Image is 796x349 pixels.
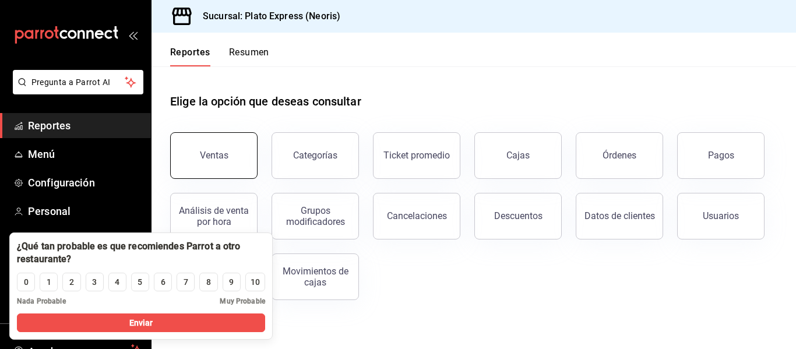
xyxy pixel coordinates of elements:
button: Grupos modificadores [272,193,359,239]
span: Configuración [28,175,142,191]
button: Enviar [17,313,265,332]
button: Órdenes [576,132,663,179]
button: Datos de clientes [576,193,663,239]
div: 2 [69,276,74,288]
button: 8 [199,273,217,291]
span: Inventarios [28,232,142,248]
button: 3 [86,273,104,291]
div: Datos de clientes [584,210,655,221]
span: Reportes [28,118,142,133]
div: 9 [229,276,234,288]
span: Muy Probable [220,296,265,306]
button: 4 [108,273,126,291]
button: 0 [17,273,35,291]
div: Ventas [200,150,228,161]
a: Cajas [474,132,562,179]
button: 2 [62,273,80,291]
button: 10 [245,273,265,291]
div: Ticket promedio [383,150,450,161]
button: Pregunta a Parrot AI [13,70,143,94]
button: Usuarios [677,193,765,239]
button: Cancelaciones [373,193,460,239]
div: 7 [184,276,188,288]
button: 7 [177,273,195,291]
button: Categorías [272,132,359,179]
div: 10 [251,276,260,288]
h3: Sucursal: Plato Express (Neoris) [193,9,340,23]
button: Reportes [170,47,210,66]
button: Ventas [170,132,258,179]
button: Resumen [229,47,269,66]
span: Personal [28,203,142,219]
div: 4 [115,276,119,288]
button: Análisis de venta por hora [170,193,258,239]
div: Grupos modificadores [279,205,351,227]
span: Enviar [129,317,153,329]
div: 1 [47,276,51,288]
div: Descuentos [494,210,543,221]
div: Cancelaciones [387,210,447,221]
button: Descuentos [474,193,562,239]
button: open_drawer_menu [128,30,138,40]
button: 6 [154,273,172,291]
span: Menú [28,146,142,162]
div: 5 [138,276,142,288]
button: Movimientos de cajas [272,253,359,300]
div: Movimientos de cajas [279,266,351,288]
button: 5 [131,273,149,291]
a: Pregunta a Parrot AI [8,84,143,97]
div: Categorías [293,150,337,161]
div: 8 [206,276,211,288]
div: 3 [92,276,97,288]
div: Órdenes [603,150,636,161]
button: Ticket promedio [373,132,460,179]
div: Pagos [708,150,734,161]
button: 1 [40,273,58,291]
button: Pagos [677,132,765,179]
div: Cajas [506,149,530,163]
div: 6 [161,276,165,288]
span: Pregunta a Parrot AI [31,76,125,89]
div: Usuarios [703,210,739,221]
span: Nada Probable [17,296,66,306]
div: ¿Qué tan probable es que recomiendes Parrot a otro restaurante? [17,240,265,266]
h1: Elige la opción que deseas consultar [170,93,361,110]
button: 9 [223,273,241,291]
div: Análisis de venta por hora [178,205,250,227]
div: navigation tabs [170,47,269,66]
div: 0 [24,276,29,288]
